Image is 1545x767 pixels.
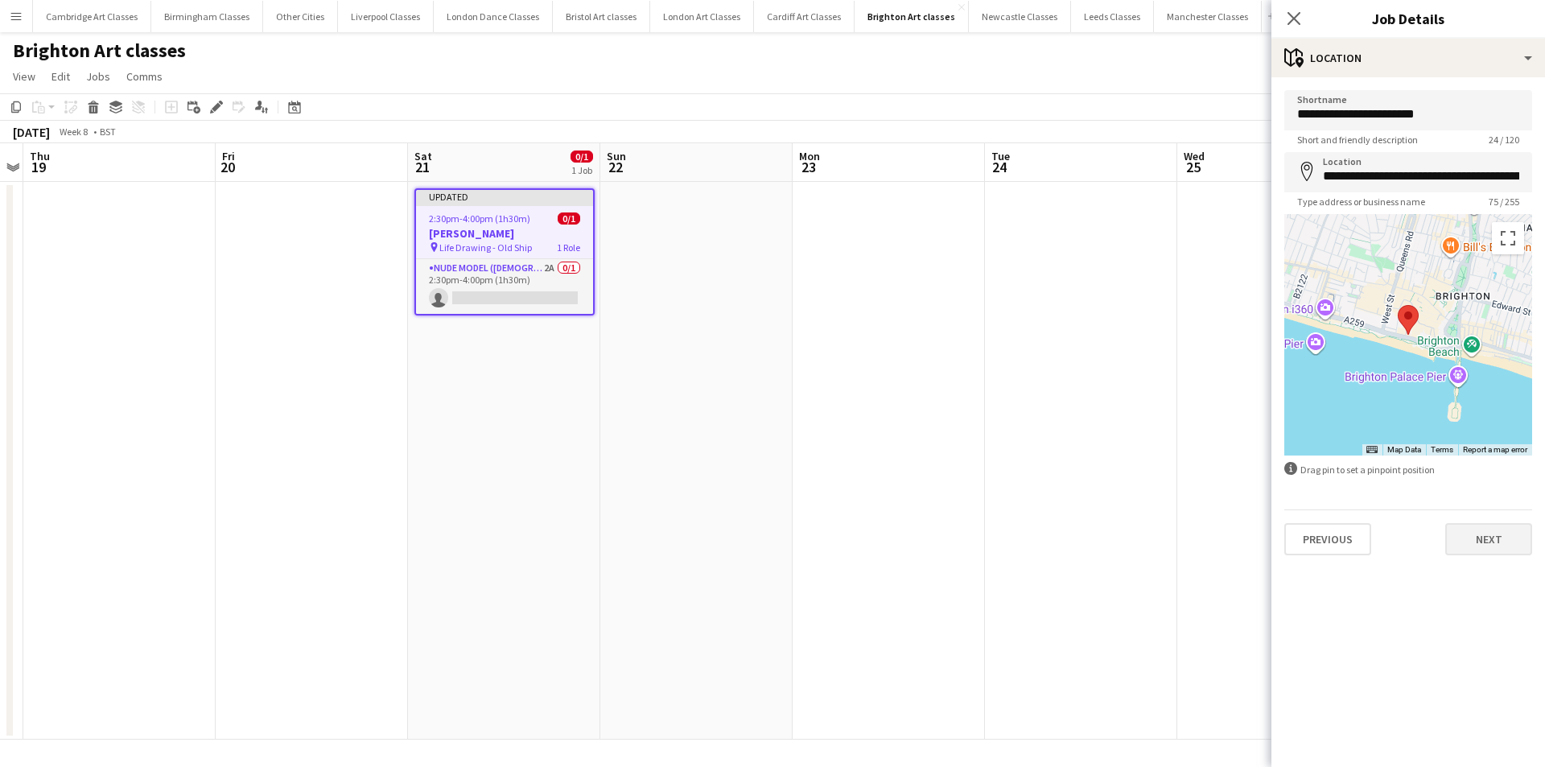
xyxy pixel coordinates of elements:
[571,151,593,163] span: 0/1
[51,69,70,84] span: Edit
[1431,445,1453,454] a: Terms (opens in new tab)
[1071,1,1154,32] button: Leeds Classes
[1463,445,1527,454] a: Report a map error
[1284,462,1532,477] div: Drag pin to set a pinpoint position
[151,1,263,32] button: Birmingham Classes
[571,164,592,176] div: 1 Job
[222,149,235,163] span: Fri
[6,66,42,87] a: View
[416,259,593,314] app-card-role: Nude Model ([DEMOGRAPHIC_DATA])2A0/12:30pm-4:00pm (1h30m)
[53,126,93,138] span: Week 8
[604,158,626,176] span: 22
[1184,149,1205,163] span: Wed
[416,226,593,241] h3: [PERSON_NAME]
[1387,444,1421,456] button: Map Data
[13,69,35,84] span: View
[45,66,76,87] a: Edit
[1476,134,1532,146] span: 24 / 120
[100,126,116,138] div: BST
[1284,134,1431,146] span: Short and friendly description
[13,124,50,140] div: [DATE]
[416,190,593,203] div: Updated
[80,66,117,87] a: Jobs
[412,158,432,176] span: 21
[558,212,580,225] span: 0/1
[414,149,432,163] span: Sat
[434,1,553,32] button: London Dance Classes
[120,66,169,87] a: Comms
[553,1,650,32] button: Bristol Art classes
[557,241,580,254] span: 1 Role
[797,158,820,176] span: 23
[1445,523,1532,555] button: Next
[969,1,1071,32] button: Newcastle Classes
[338,1,434,32] button: Liverpool Classes
[439,241,532,254] span: Life Drawing - Old Ship
[263,1,338,32] button: Other Cities
[33,1,151,32] button: Cambridge Art Classes
[414,188,595,315] app-job-card: Updated2:30pm-4:00pm (1h30m)0/1[PERSON_NAME] Life Drawing - Old Ship1 RoleNude Model ([DEMOGRAPHI...
[429,212,530,225] span: 2:30pm-4:00pm (1h30m)
[86,69,110,84] span: Jobs
[1284,196,1438,208] span: Type address or business name
[1181,158,1205,176] span: 25
[1288,435,1341,456] a: Open this area in Google Maps (opens a new window)
[991,149,1010,163] span: Tue
[1271,39,1545,77] div: Location
[220,158,235,176] span: 20
[650,1,754,32] button: London Art Classes
[1476,196,1532,208] span: 75 / 255
[1284,523,1371,555] button: Previous
[989,158,1010,176] span: 24
[13,39,186,63] h1: Brighton Art classes
[1154,1,1262,32] button: Manchester Classes
[1288,435,1341,456] img: Google
[799,149,820,163] span: Mon
[1492,222,1524,254] button: Toggle fullscreen view
[27,158,50,176] span: 19
[607,149,626,163] span: Sun
[30,149,50,163] span: Thu
[754,1,855,32] button: Cardiff Art Classes
[126,69,163,84] span: Comms
[1366,444,1378,456] button: Keyboard shortcuts
[1271,8,1545,29] h3: Job Details
[855,1,969,32] button: Brighton Art classes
